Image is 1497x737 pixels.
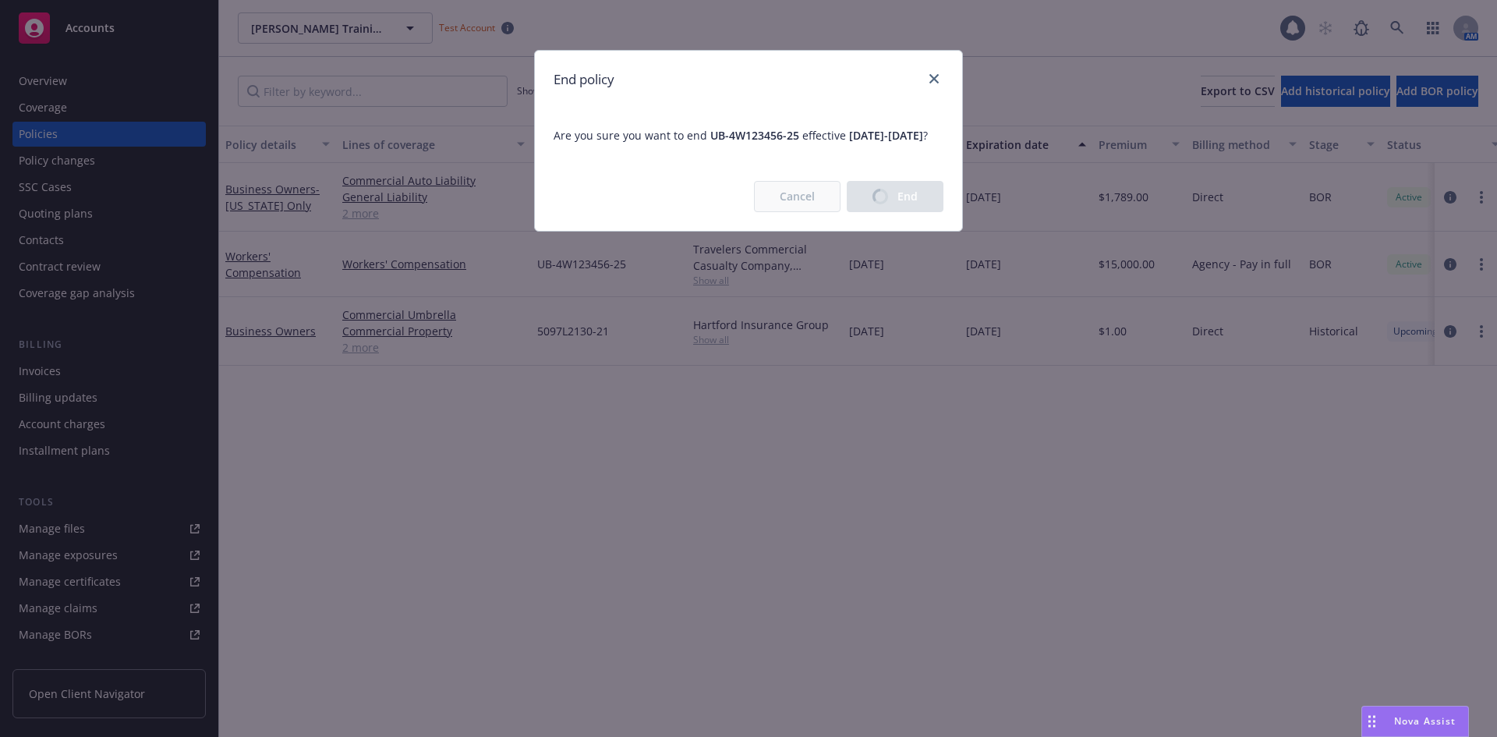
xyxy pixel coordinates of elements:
[710,128,799,143] span: UB-4W123456-25
[554,69,614,90] h1: End policy
[535,108,962,162] span: Are you sure you want to end effective ?
[1394,714,1456,728] span: Nova Assist
[1362,707,1382,736] div: Drag to move
[925,69,943,88] a: close
[1361,706,1469,737] button: Nova Assist
[849,128,923,143] span: [DATE] - [DATE]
